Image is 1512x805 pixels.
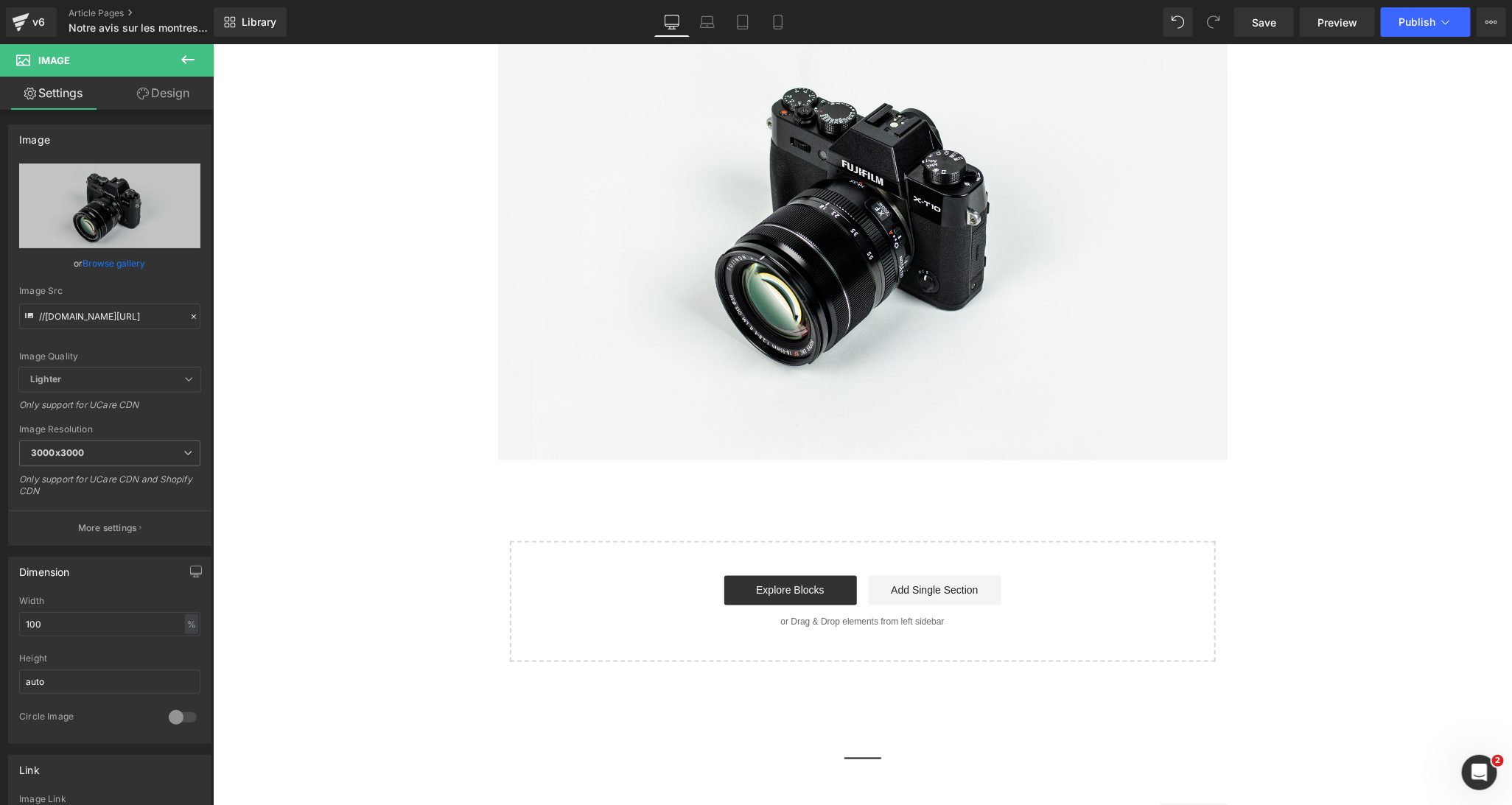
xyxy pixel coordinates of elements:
[1381,7,1471,37] button: Publish
[19,612,200,636] input: auto
[38,55,70,66] span: Image
[69,7,238,19] a: Article Pages
[19,474,200,507] div: Only support for UCare CDN and Shopify CDN
[185,614,198,634] div: %
[69,22,210,34] span: Notre avis sur les montres Auricoste : marque horlogère française dont personne ne parle
[19,399,200,421] div: Only support for UCare CDN
[31,447,84,458] b: 3000x3000
[948,759,1014,792] button: EUR €
[30,373,61,384] b: Lighter
[1492,755,1504,767] span: 2
[110,77,217,110] a: Design
[29,13,48,32] div: v6
[1163,7,1193,37] button: Undo
[1300,7,1375,37] a: Preview
[83,250,146,276] a: Browse gallery
[321,573,979,583] p: or Drag & Drop elements from left sidebar
[19,653,200,664] div: Height
[1252,15,1276,30] span: Save
[214,7,287,37] a: New Library
[1317,15,1357,30] span: Preview
[9,510,211,545] button: More settings
[1477,7,1506,37] button: More
[656,532,788,561] a: Add Single Section
[6,7,57,37] a: v6
[1399,16,1435,28] span: Publish
[725,7,760,37] a: Tablet
[19,424,200,435] div: Image Resolution
[19,558,70,578] div: Dimension
[242,15,276,29] span: Library
[19,794,200,804] div: Image Link
[19,351,200,362] div: Image Quality
[690,7,725,37] a: Laptop
[78,521,137,535] p: More settings
[19,303,200,329] input: Link
[19,256,200,271] div: or
[760,7,796,37] a: Mobile
[19,756,40,776] div: Link
[654,7,690,37] a: Desktop
[1462,755,1497,790] iframe: Intercom live chat
[19,125,50,146] div: Image
[19,286,200,296] div: Image Src
[1199,7,1228,37] button: Redo
[19,596,200,606] div: Width
[19,711,154,726] div: Circle Image
[511,532,644,561] a: Explore Blocks
[19,669,200,694] input: auto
